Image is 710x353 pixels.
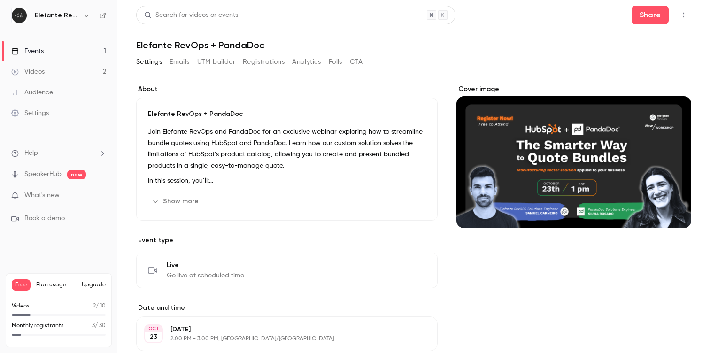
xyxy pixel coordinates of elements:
[148,175,426,186] p: In this session, you’ll:
[11,46,44,56] div: Events
[11,108,49,118] div: Settings
[170,325,388,334] p: [DATE]
[11,148,106,158] li: help-dropdown-opener
[167,271,244,280] span: Go live at scheduled time
[145,325,162,332] div: OCT
[148,109,426,119] p: Elefante RevOps + PandaDoc
[136,236,438,245] p: Event type
[144,10,238,20] div: Search for videos or events
[24,169,62,179] a: SpeakerHub
[136,54,162,69] button: Settings
[24,148,38,158] span: Help
[92,323,95,329] span: 3
[148,126,426,171] p: Join Elefante RevOps and PandaDoc for an exclusive webinar exploring how to streamline bundle quo...
[170,54,189,69] button: Emails
[92,322,106,330] p: / 30
[12,279,31,291] span: Free
[456,84,691,94] label: Cover image
[93,302,106,310] p: / 10
[167,261,244,270] span: Live
[170,335,388,343] p: 2:00 PM - 3:00 PM, [GEOGRAPHIC_DATA]/[GEOGRAPHIC_DATA]
[12,8,27,23] img: Elefante RevOps
[456,84,691,228] section: Cover image
[11,67,45,77] div: Videos
[93,303,96,309] span: 2
[24,214,65,223] span: Book a demo
[243,54,285,69] button: Registrations
[24,191,60,200] span: What's new
[150,332,157,342] p: 23
[67,170,86,179] span: new
[11,88,53,97] div: Audience
[36,281,76,289] span: Plan usage
[95,192,106,200] iframe: Noticeable Trigger
[12,302,30,310] p: Videos
[292,54,321,69] button: Analytics
[136,39,691,51] h1: Elefante RevOps + PandaDoc
[82,281,106,289] button: Upgrade
[197,54,235,69] button: UTM builder
[329,54,342,69] button: Polls
[632,6,669,24] button: Share
[136,303,438,313] label: Date and time
[350,54,363,69] button: CTA
[136,84,438,94] label: About
[35,11,79,20] h6: Elefante RevOps
[12,322,64,330] p: Monthly registrants
[148,194,204,209] button: Show more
